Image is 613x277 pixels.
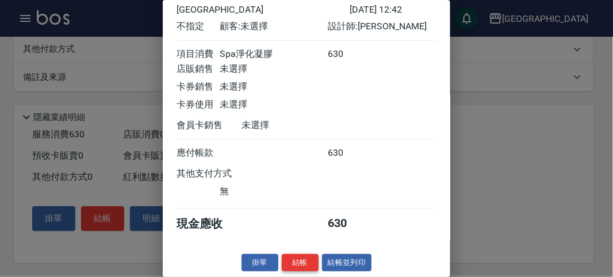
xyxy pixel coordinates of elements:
[177,81,220,93] div: 卡券銷售
[177,21,220,33] div: 不指定
[220,48,328,60] div: Spa淨化凝膠
[177,99,220,111] div: 卡券使用
[177,4,350,15] div: [GEOGRAPHIC_DATA]
[350,4,436,15] div: [DATE] 12:42
[242,120,350,132] div: 未選擇
[177,168,263,180] div: 其他支付方式
[282,254,319,272] button: 結帳
[220,186,328,198] div: 無
[177,48,220,60] div: 項目消費
[220,21,328,33] div: 顧客: 未選擇
[220,63,328,75] div: 未選擇
[220,99,328,111] div: 未選擇
[328,216,371,232] div: 630
[328,147,371,159] div: 630
[328,48,371,60] div: 630
[177,216,242,232] div: 現金應收
[328,21,436,33] div: 設計師: [PERSON_NAME]
[220,81,328,93] div: 未選擇
[322,254,372,272] button: 結帳並列印
[177,147,220,159] div: 應付帳款
[177,120,242,132] div: 會員卡銷售
[177,63,220,75] div: 店販銷售
[242,254,278,272] button: 掛單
